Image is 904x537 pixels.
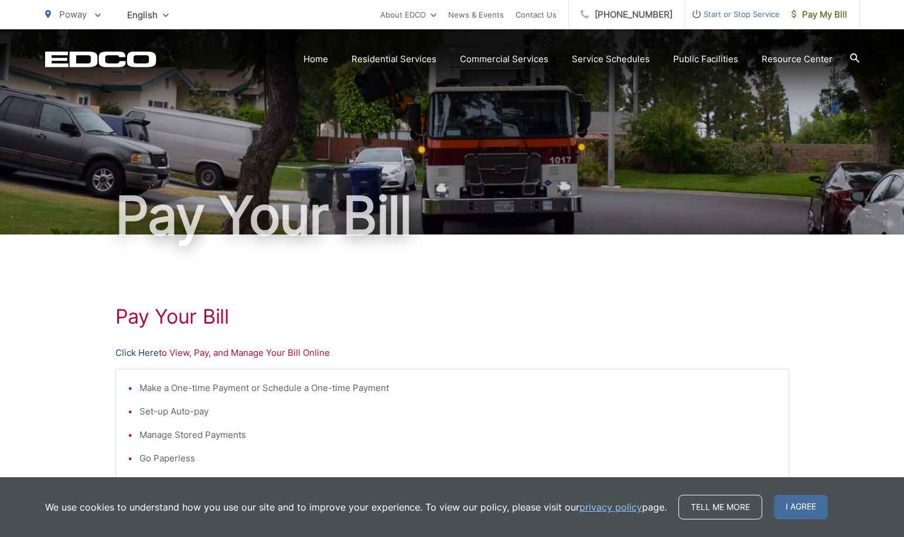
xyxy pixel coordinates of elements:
[115,346,159,360] a: Click Here
[139,381,777,395] li: Make a One-time Payment or Schedule a One-time Payment
[762,52,833,66] a: Resource Center
[139,405,777,419] li: Set-up Auto-pay
[448,8,504,22] a: News & Events
[572,52,650,66] a: Service Schedules
[45,186,859,245] h1: Pay Your Bill
[139,428,777,442] li: Manage Stored Payments
[792,8,847,22] span: Pay My Bill
[352,52,436,66] a: Residential Services
[115,346,789,360] p: to View, Pay, and Manage Your Bill Online
[678,495,762,519] a: Tell me more
[115,305,789,328] h1: Pay Your Bill
[45,51,156,67] a: EDCD logo. Return to the homepage.
[673,52,738,66] a: Public Facilities
[380,8,436,22] a: About EDCO
[460,52,548,66] a: Commercial Services
[303,52,328,66] a: Home
[139,475,777,489] li: View Payment and Billing History
[139,451,777,465] li: Go Paperless
[118,5,178,25] span: English
[45,500,667,514] p: We use cookies to understand how you use our site and to improve your experience. To view our pol...
[516,8,557,22] a: Contact Us
[774,495,828,519] span: I agree
[579,500,642,514] a: privacy policy
[59,9,87,20] span: Poway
